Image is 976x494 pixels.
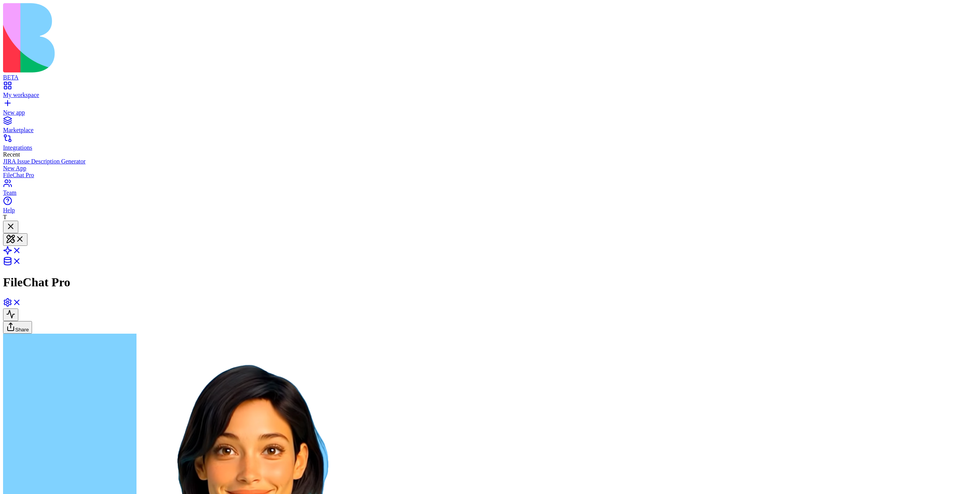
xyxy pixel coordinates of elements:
button: Share [3,321,32,334]
a: Marketplace [3,120,973,134]
div: New app [3,109,973,116]
a: Help [3,200,973,214]
div: Marketplace [3,127,973,134]
div: Integrations [3,144,973,151]
a: My workspace [3,85,973,98]
div: My workspace [3,92,973,98]
img: logo [3,3,310,73]
div: Help [3,207,973,214]
a: JIRA Issue Description Generator [3,158,973,165]
h1: Chat with Your Files [9,32,105,60]
div: Team [3,189,973,196]
a: Integrations [3,137,973,151]
span: Recent [3,151,20,158]
a: FileChat Pro [3,172,973,179]
a: BETA [3,67,973,81]
a: Team [3,182,973,196]
a: New App [3,165,973,172]
span: T [3,214,7,220]
a: New app [3,102,973,116]
div: BETA [3,74,973,81]
h1: FileChat Pro [3,275,973,289]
